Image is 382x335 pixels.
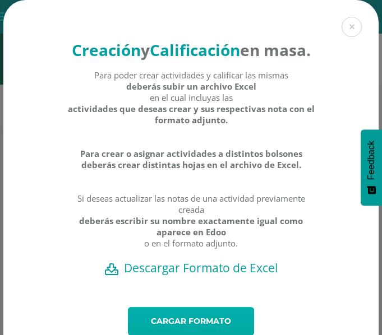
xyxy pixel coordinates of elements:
span: Feedback [366,141,376,180]
a: Descargar Formato de Excel [23,260,359,276]
h4: en masa. [67,39,315,61]
strong: actividades que deseas crear y sus respectivas nota con el formato adjunto. [67,103,315,125]
strong: y [141,39,150,61]
button: Close (Esc) [342,17,362,37]
strong: Calificación [150,39,240,61]
div: Para poder crear actividades y calificar las mismas en el cual incluyas las Si deseas actualizar ... [67,69,315,260]
button: Feedback - Mostrar encuesta [361,129,382,206]
strong: Para crear o asignar actividades a distintos bolsones deberás crear distintas hojas en el archivo... [67,148,315,170]
strong: deberás escribir su nombre exactamente igual como aparece en Edoo [67,215,315,238]
strong: Creación [72,39,141,61]
strong: deberás subir un archivo Excel [126,81,256,92]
